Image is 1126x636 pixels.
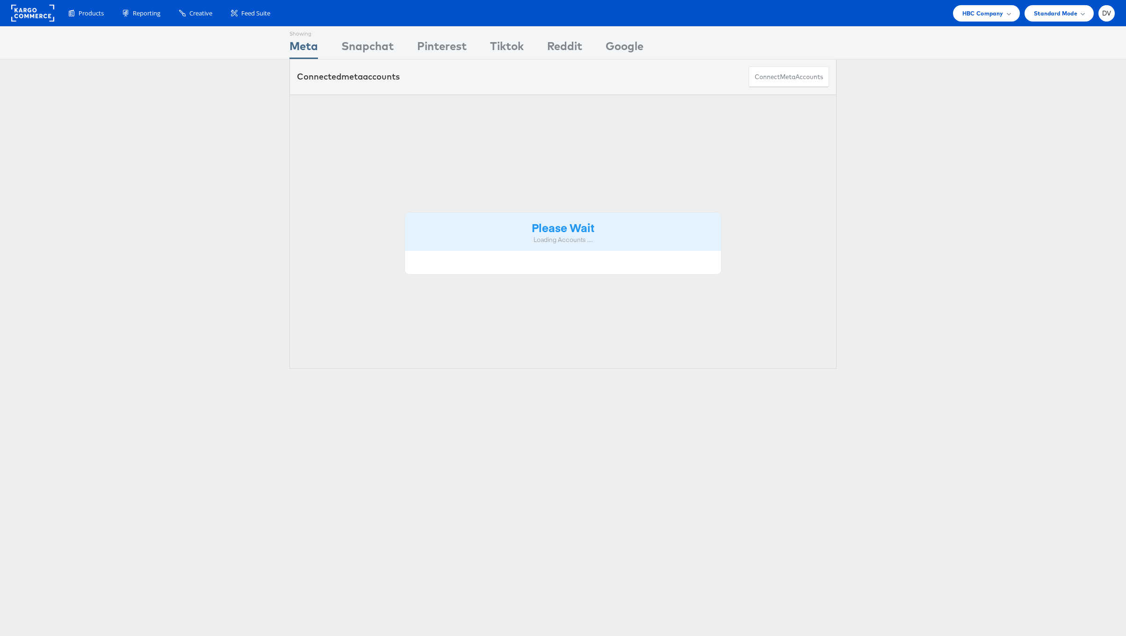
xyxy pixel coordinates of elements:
[532,219,594,235] strong: Please Wait
[341,38,394,59] div: Snapchat
[341,71,363,82] span: meta
[547,38,582,59] div: Reddit
[412,235,714,244] div: Loading Accounts ....
[1034,8,1077,18] span: Standard Mode
[241,9,270,18] span: Feed Suite
[189,9,212,18] span: Creative
[490,38,524,59] div: Tiktok
[79,9,104,18] span: Products
[289,38,318,59] div: Meta
[297,71,400,83] div: Connected accounts
[1102,10,1112,16] span: DV
[417,38,467,59] div: Pinterest
[780,73,795,81] span: meta
[962,8,1003,18] span: HBC Company
[606,38,643,59] div: Google
[749,66,829,88] button: ConnectmetaAccounts
[289,27,318,38] div: Showing
[133,9,160,18] span: Reporting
